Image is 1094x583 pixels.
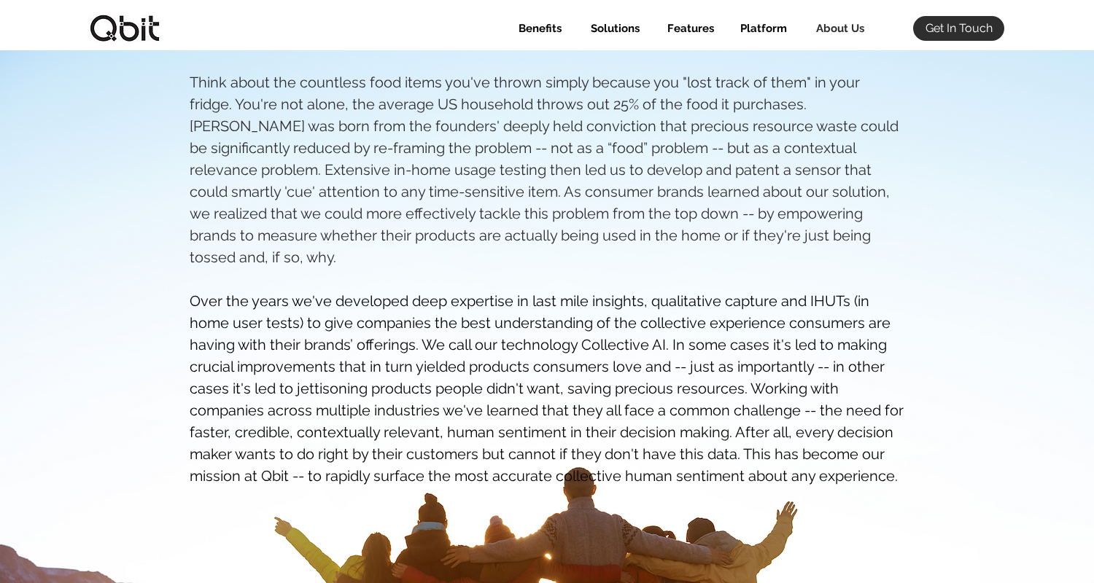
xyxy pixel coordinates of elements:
[501,16,573,41] a: Benefits
[809,16,872,41] p: About Us
[733,16,794,41] p: Platform
[651,16,725,41] div: Features
[926,20,993,36] span: Get In Touch
[511,16,569,41] p: Benefits
[798,16,875,41] a: About Us
[190,292,904,485] span: Over the years we've developed deep expertise in last mile insights, qualitative capture and IHUT...
[913,16,1004,41] a: Get In Touch
[501,16,875,41] nav: Site
[573,16,651,41] div: Solutions
[660,16,721,41] p: Features
[583,16,647,41] p: Solutions
[725,16,798,41] div: Platform
[190,74,899,266] span: Think about the countless food items you've thrown simply because you "lost track of them" in you...
[88,15,161,42] img: qbitlogo-border.jpg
